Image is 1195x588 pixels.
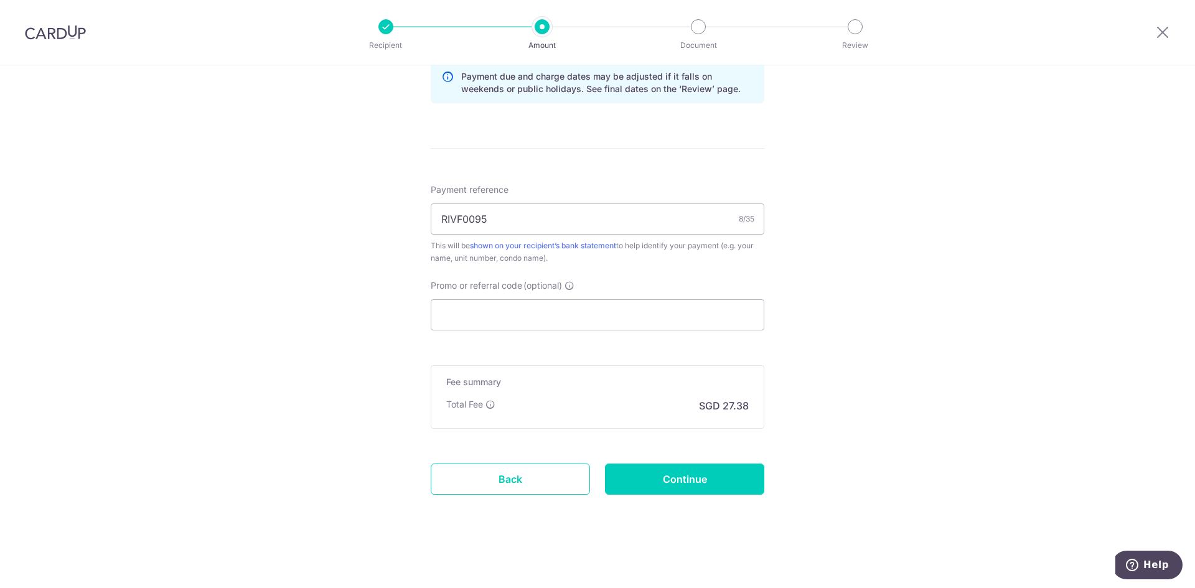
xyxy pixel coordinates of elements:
[446,376,749,388] h5: Fee summary
[470,241,616,250] a: shown on your recipient’s bank statement
[523,279,562,292] span: (optional)
[340,39,432,52] p: Recipient
[431,184,508,196] span: Payment reference
[431,279,522,292] span: Promo or referral code
[496,39,588,52] p: Amount
[431,464,590,495] a: Back
[699,398,749,413] p: SGD 27.38
[652,39,744,52] p: Document
[739,213,754,225] div: 8/35
[461,70,754,95] p: Payment due and charge dates may be adjusted if it falls on weekends or public holidays. See fina...
[605,464,764,495] input: Continue
[446,398,483,411] p: Total Fee
[431,240,764,264] div: This will be to help identify your payment (e.g. your name, unit number, condo name).
[25,25,86,40] img: CardUp
[1115,551,1183,582] iframe: Opens a widget where you can find more information
[809,39,901,52] p: Review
